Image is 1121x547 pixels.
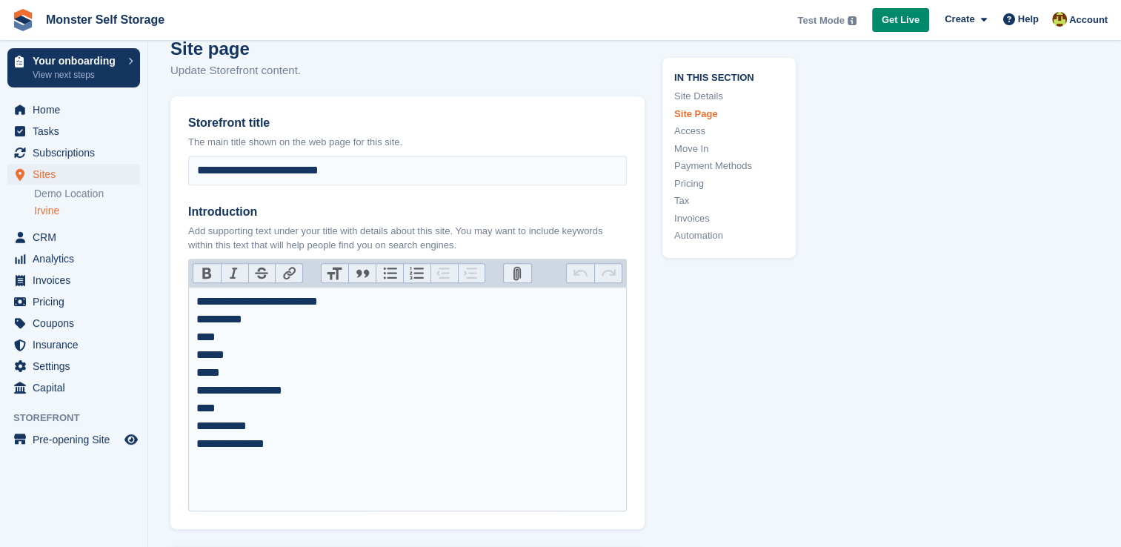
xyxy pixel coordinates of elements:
span: CRM [33,227,122,248]
a: menu [7,334,140,355]
button: Increase Level [458,264,485,283]
span: Insurance [33,334,122,355]
span: Pre-opening Site [33,429,122,450]
span: Sites [33,164,122,185]
span: Home [33,99,122,120]
a: Demo Location [34,187,140,201]
button: Bullets [376,264,403,283]
a: menu [7,227,140,248]
p: View next steps [33,68,121,82]
a: Preview store [122,431,140,448]
button: Undo [567,264,594,283]
a: Your onboarding View next steps [7,48,140,87]
img: stora-icon-8386f47178a22dfd0bd8f6a31ec36ba5ce8667c1dd55bd0f319d3a0aa187defe.svg [12,9,34,31]
a: menu [7,248,140,269]
button: Numbers [403,264,430,283]
label: Storefront title [188,114,627,132]
span: Settings [33,356,122,377]
span: Help [1018,12,1039,27]
a: menu [7,429,140,450]
span: Invoices [33,270,122,291]
span: Analytics [33,248,122,269]
a: menu [7,356,140,377]
a: menu [7,270,140,291]
a: Access [674,125,784,139]
a: Invoices [674,211,784,226]
a: Automation [674,229,784,244]
button: Strikethrough [248,264,276,283]
a: Payment Methods [674,159,784,174]
p: Add supporting text under your title with details about this site. You may want to include keywor... [188,224,627,253]
a: Tax [674,194,784,209]
h2: Site page [170,36,645,62]
button: Link [275,264,302,283]
a: Irvine [34,204,140,218]
a: menu [7,291,140,312]
a: menu [7,121,140,142]
a: menu [7,313,140,334]
p: Update Storefront content. [170,62,645,79]
span: Capital [33,377,122,398]
a: Pricing [674,176,784,191]
a: Site Page [674,107,784,122]
trix-editor: Introduction [188,287,627,511]
span: Coupons [33,313,122,334]
span: Get Live [882,13,919,27]
a: menu [7,377,140,398]
p: Your onboarding [33,56,121,66]
span: Create [945,12,974,27]
span: Pricing [33,291,122,312]
button: Attach Files [504,264,531,283]
button: Quote [348,264,376,283]
span: Subscriptions [33,142,122,163]
label: Introduction [188,203,627,221]
img: Kurun Sangha [1052,12,1067,27]
button: Italic [221,264,248,283]
span: Test Mode [797,13,844,28]
button: Heading [322,264,349,283]
p: The main title shown on the web page for this site. [188,135,627,150]
a: Move In [674,142,784,156]
a: Get Live [872,8,929,33]
a: menu [7,164,140,185]
a: Site Details [674,90,784,105]
span: Storefront [13,411,147,425]
span: Tasks [33,121,122,142]
img: icon-info-grey-7440780725fd019a000dd9b08b2336e03edf1995a4989e88bcd33f0948082b44.svg [848,16,856,25]
button: Bold [193,264,221,283]
span: Account [1069,13,1108,27]
button: Decrease Level [430,264,458,283]
span: In this section [674,70,784,84]
button: Redo [594,264,622,283]
a: menu [7,142,140,163]
a: Monster Self Storage [40,7,170,32]
a: menu [7,99,140,120]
